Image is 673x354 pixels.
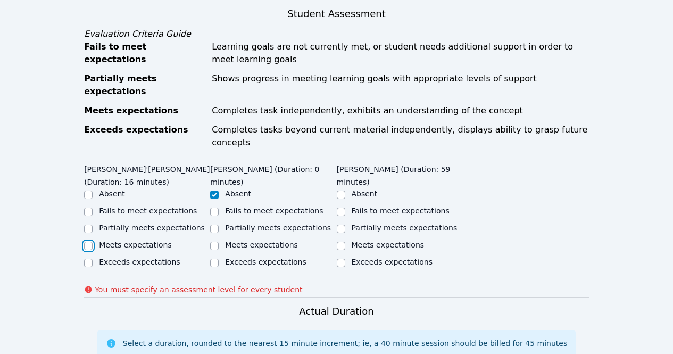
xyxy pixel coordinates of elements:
label: Absent [99,190,125,198]
label: Fails to meet expectations [225,207,323,215]
label: Partially meets expectations [99,224,205,232]
label: Meets expectations [99,241,172,249]
label: Exceeds expectations [99,258,180,266]
div: Exceeds expectations [84,124,205,149]
legend: [PERSON_NAME] (Duration: 0 minutes) [210,160,336,188]
div: Learning goals are not currently met, or student needs additional support in order to meet learni... [212,40,589,66]
div: Partially meets expectations [84,72,205,98]
label: Meets expectations [352,241,425,249]
label: Absent [352,190,378,198]
div: Fails to meet expectations [84,40,205,66]
div: Meets expectations [84,104,205,117]
h3: Actual Duration [299,304,373,319]
label: Exceeds expectations [225,258,306,266]
div: Shows progress in meeting learning goals with appropriate levels of support [212,72,589,98]
label: Fails to meet expectations [99,207,197,215]
label: Exceeds expectations [352,258,433,266]
legend: [PERSON_NAME] (Duration: 59 minutes) [337,160,463,188]
label: Partially meets expectations [352,224,458,232]
div: Completes tasks beyond current material independently, displays ability to grasp future concepts [212,124,589,149]
label: Meets expectations [225,241,298,249]
p: You must specify an assessment level for every student [95,284,302,295]
label: Partially meets expectations [225,224,331,232]
label: Absent [225,190,251,198]
label: Fails to meet expectations [352,207,450,215]
h3: Student Assessment [84,6,589,21]
legend: [PERSON_NAME]'[PERSON_NAME] (Duration: 16 minutes) [84,160,210,188]
div: Evaluation Criteria Guide [84,28,589,40]
div: Completes task independently, exhibits an understanding of the concept [212,104,589,117]
div: Select a duration, rounded to the nearest 15 minute increment; ie, a 40 minute session should be ... [123,338,567,349]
